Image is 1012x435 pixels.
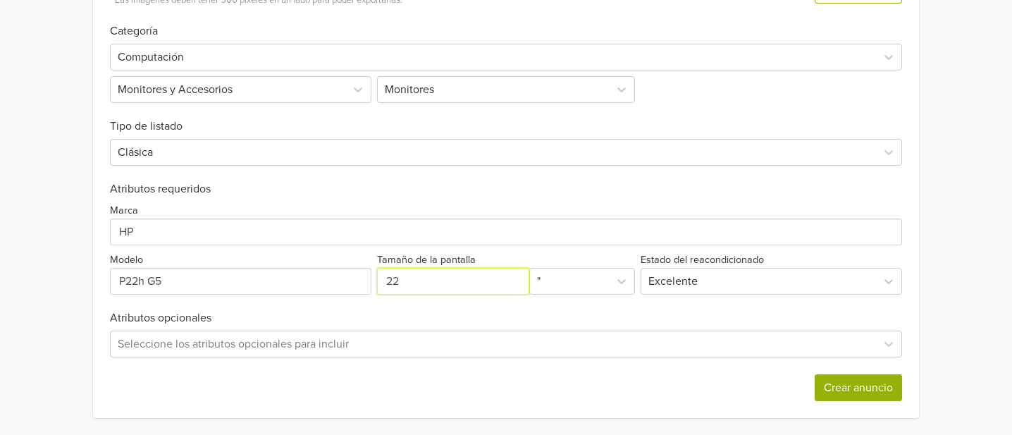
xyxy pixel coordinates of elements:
[110,252,143,268] label: Modelo
[377,252,476,268] label: Tamaño de la pantalla
[110,312,902,325] h6: Atributos opcionales
[815,374,902,401] button: Crear anuncio
[641,252,764,268] label: Estado del reacondicionado
[110,103,902,133] h6: Tipo de listado
[110,183,902,196] h6: Atributos requeridos
[110,203,138,219] label: Marca
[110,8,902,38] h6: Categoría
